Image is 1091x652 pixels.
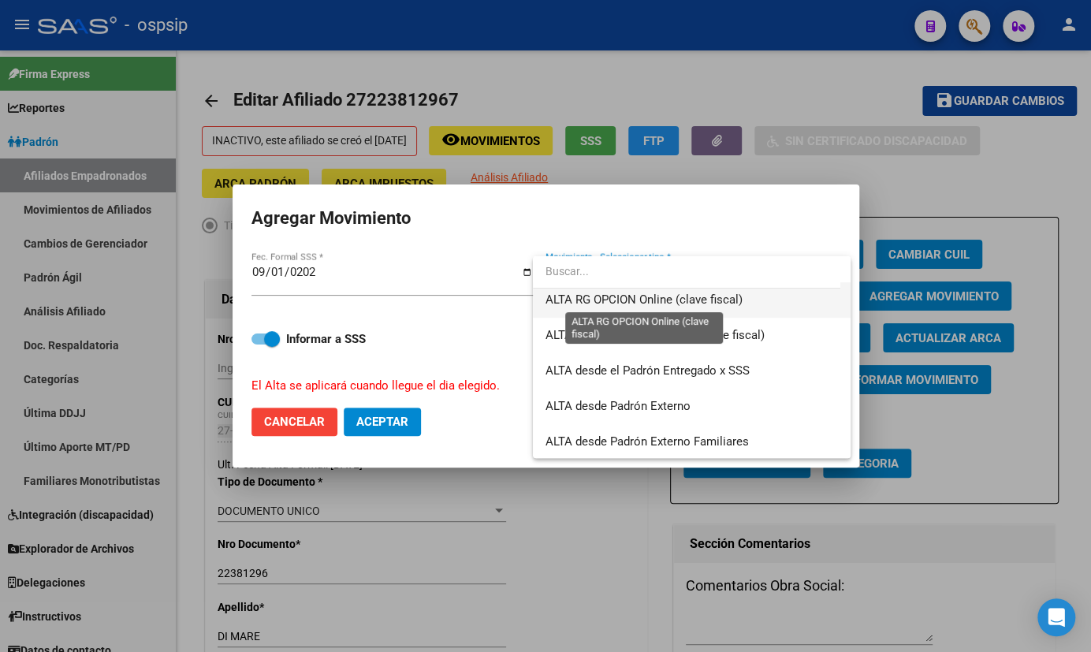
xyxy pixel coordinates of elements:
[545,328,765,342] span: ALTA MT/PD OPCION Online (clave fiscal)
[1037,598,1075,636] div: Open Intercom Messenger
[545,363,750,378] span: ALTA desde el Padrón Entregado x SSS
[545,434,749,449] span: ALTA desde Padrón Externo Familiares
[545,292,743,307] span: ALTA RG OPCION Online (clave fiscal)
[545,399,691,413] span: ALTA desde Padrón Externo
